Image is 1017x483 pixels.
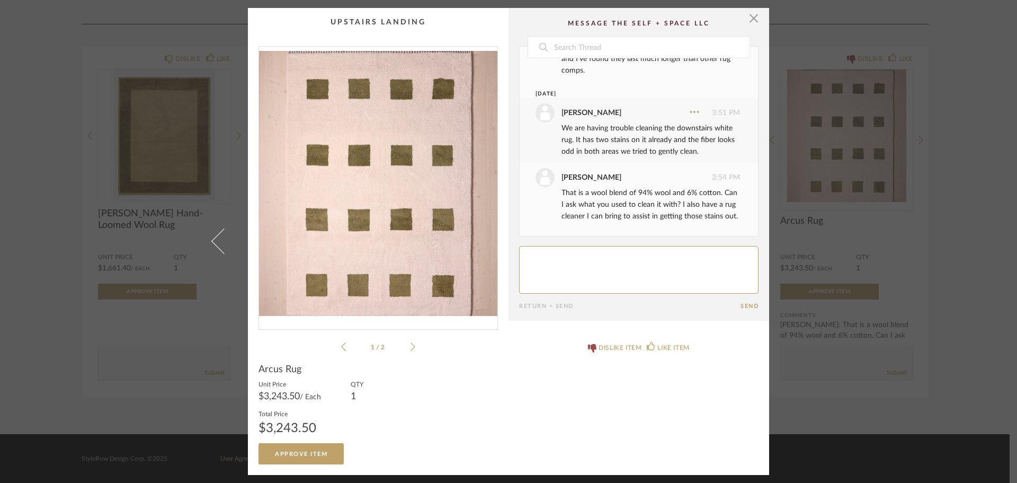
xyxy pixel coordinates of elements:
div: [PERSON_NAME] [561,172,621,183]
div: We are having trouble cleaning the downstairs white rug. It has two stains on it already and the ... [561,122,740,157]
span: $3,243.50 [258,392,300,401]
div: 3:54 PM [536,168,740,187]
div: DISLIKE ITEM [599,343,641,353]
div: That is a wool blend of 94% wool and 6% cotton. Can I ask what you used to clean it with? I also ... [561,187,740,222]
button: Send [741,303,759,310]
span: / [376,344,381,350]
span: 1 [371,344,376,350]
label: Unit Price [258,380,321,388]
img: 2ff1f36f-a460-4ea7-9b20-d7c84b089d02_1000x1000.jpg [259,47,497,321]
label: Total Price [258,409,316,418]
span: Arcus Rug [258,364,301,375]
input: Search Thread [553,37,750,58]
span: 2 [381,344,386,350]
button: Approve Item [258,443,344,464]
button: Close [743,8,764,29]
label: QTY [351,380,363,388]
span: / Each [300,393,321,401]
div: LIKE ITEM [657,343,689,353]
span: Approve Item [275,451,327,457]
div: 3:51 PM [536,103,740,122]
div: Return = Send [519,303,741,310]
div: 0 [259,47,497,321]
div: $3,243.50 [258,422,316,435]
div: [PERSON_NAME] [561,107,621,119]
div: 1 [351,392,363,401]
div: [DATE] [536,90,720,98]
